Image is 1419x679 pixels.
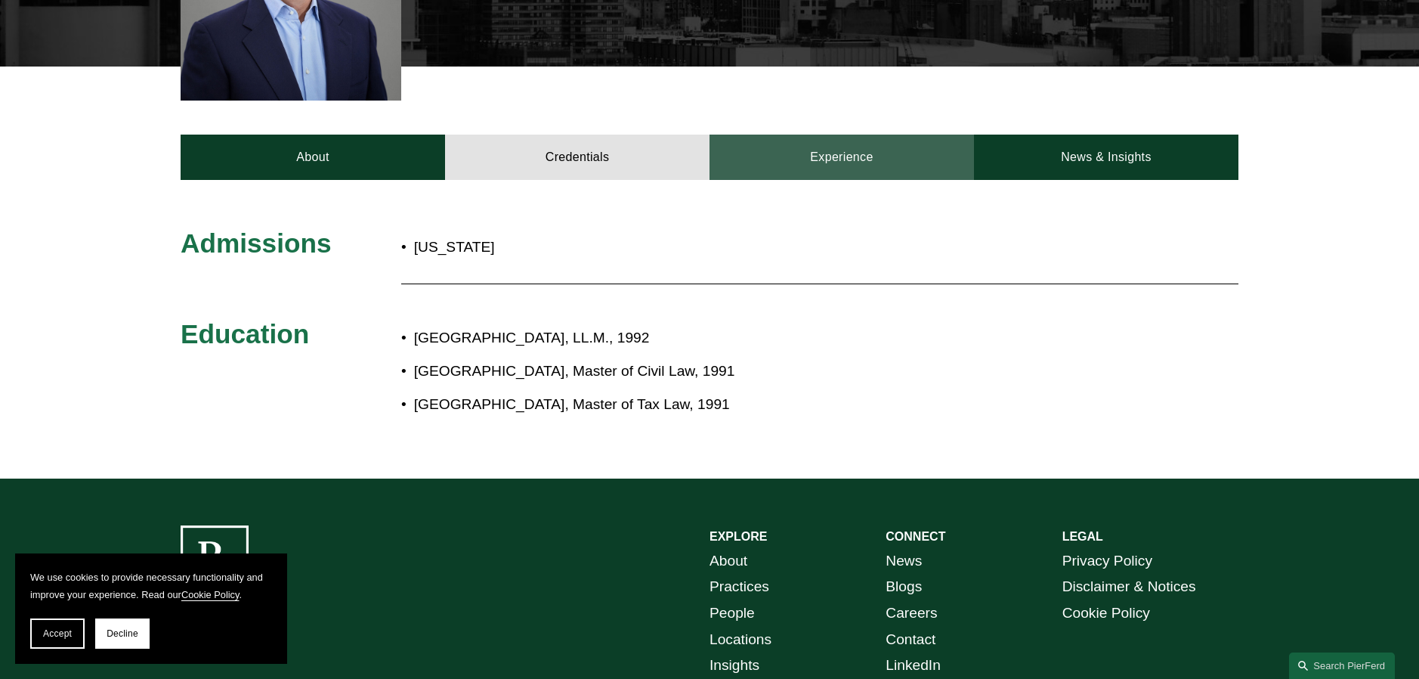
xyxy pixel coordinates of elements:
a: Careers [886,600,937,627]
a: Blogs [886,574,922,600]
a: Disclaimer & Notices [1062,574,1196,600]
strong: EXPLORE [709,530,767,543]
a: News & Insights [974,135,1238,180]
p: [US_STATE] [414,234,798,261]
a: People [709,600,755,627]
span: Education [181,319,309,349]
button: Accept [30,619,85,649]
a: About [709,548,747,575]
span: Accept [43,628,72,639]
a: News [886,548,922,575]
a: Locations [709,627,771,653]
section: Cookie banner [15,553,287,664]
strong: CONNECT [886,530,945,543]
a: Cookie Policy [181,589,240,600]
a: Insights [709,653,759,679]
span: Admissions [181,228,331,258]
a: LinkedIn [886,653,941,679]
strong: LEGAL [1062,530,1103,543]
p: [GEOGRAPHIC_DATA], Master of Civil Law, 1991 [414,358,1106,385]
a: Practices [709,574,769,600]
p: [GEOGRAPHIC_DATA], Master of Tax Law, 1991 [414,392,1106,418]
button: Decline [95,619,150,649]
a: Credentials [445,135,709,180]
a: Cookie Policy [1062,600,1150,627]
a: Contact [886,627,935,653]
a: Privacy Policy [1062,548,1152,575]
span: Decline [107,628,138,639]
a: About [181,135,445,180]
p: We use cookies to provide necessary functionality and improve your experience. Read our . [30,569,272,603]
p: [GEOGRAPHIC_DATA], LL.M., 1992 [414,325,1106,352]
a: Search this site [1289,653,1395,679]
a: Experience [709,135,974,180]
